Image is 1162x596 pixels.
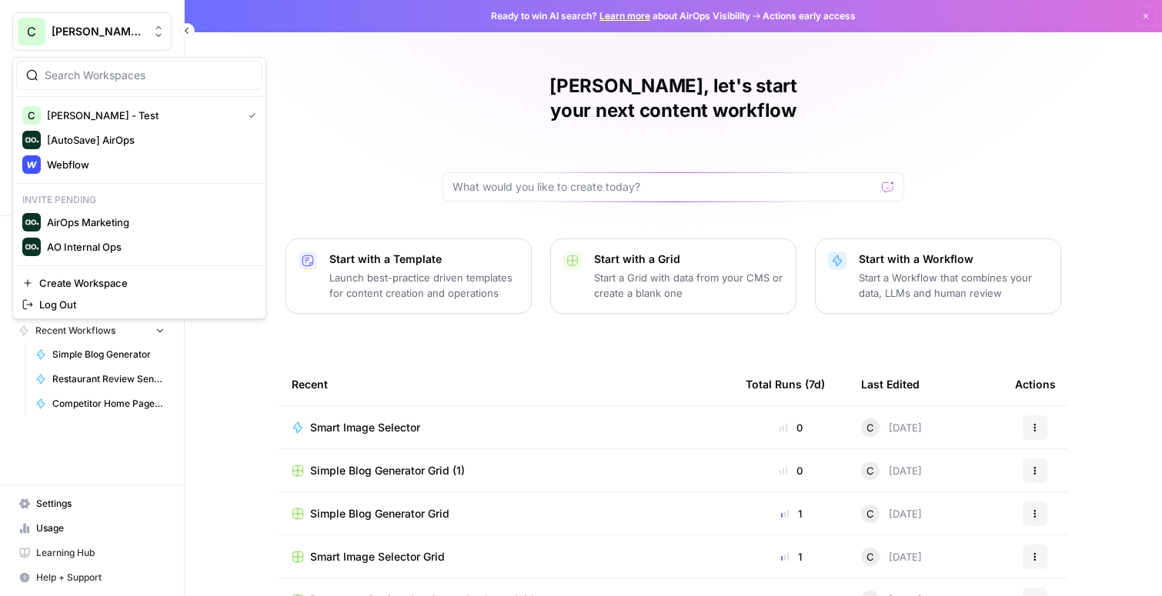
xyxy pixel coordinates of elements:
[12,516,172,541] a: Usage
[12,57,266,319] div: Workspace: Connor - Test
[12,491,172,516] a: Settings
[491,9,750,23] span: Ready to win AI search? about AirOps Visibility
[550,238,796,314] button: Start with a GridStart a Grid with data from your CMS or create a blank one
[292,363,721,405] div: Recent
[22,213,41,231] img: AirOps Marketing Logo
[52,372,165,386] span: Restaurant Review Sentiment Analyzer
[47,157,250,172] span: Webflow
[746,420,836,435] div: 0
[36,497,165,511] span: Settings
[27,22,36,41] span: C
[866,549,874,564] span: C
[47,215,250,230] span: AirOps Marketing
[12,565,172,590] button: Help + Support
[52,397,165,411] span: Competitor Home Page Analyzer
[52,348,165,361] span: Simple Blog Generator
[16,272,262,294] a: Create Workspace
[861,504,922,523] div: [DATE]
[47,132,250,148] span: [AutoSave] AirOps
[815,238,1061,314] button: Start with a WorkflowStart a Workflow that combines your data, LLMs and human review
[861,461,922,480] div: [DATE]
[861,363,920,405] div: Last Edited
[310,506,449,521] span: Simple Blog Generator Grid
[36,521,165,535] span: Usage
[22,155,41,174] img: Webflow Logo
[1015,363,1056,405] div: Actions
[12,12,172,51] button: Workspace: Connor - Test
[22,238,41,256] img: AO Internal Ops Logo
[16,190,262,210] p: Invite pending
[866,420,874,435] span: C
[292,420,721,435] a: Smart Image Selector
[599,10,650,22] a: Learn more
[39,275,250,291] span: Create Workspace
[36,546,165,560] span: Learning Hub
[292,463,721,478] a: Simple Blog Generator Grid (1)
[442,74,904,123] h1: [PERSON_NAME], let's start your next content workflow
[12,319,172,342] button: Recent Workflows
[28,391,172,416] a: Competitor Home Page Analyzer
[329,251,519,267] p: Start with a Template
[859,251,1048,267] p: Start with a Workflow
[594,270,783,301] p: Start a Grid with data from your CMS or create a blank one
[594,251,783,267] p: Start with a Grid
[861,418,922,437] div: [DATE]
[310,549,445,564] span: Smart Image Selector Grid
[52,24,145,39] span: [PERSON_NAME] - Test
[310,463,465,478] span: Simple Blog Generator Grid (1)
[866,463,874,478] span: C
[12,541,172,565] a: Learning Hub
[292,506,721,521] a: Simple Blog Generator Grid
[285,238,532,314] button: Start with a TemplateLaunch best-practice driven templates for content creation and operations
[310,420,420,435] span: Smart Image Selector
[746,363,825,405] div: Total Runs (7d)
[746,549,836,564] div: 1
[47,108,236,123] span: [PERSON_NAME] - Test
[28,108,35,123] span: C
[859,270,1048,301] p: Start a Workflow that combines your data, LLMs and human review
[292,549,721,564] a: Smart Image Selector Grid
[763,9,856,23] span: Actions early access
[28,367,172,391] a: Restaurant Review Sentiment Analyzer
[35,324,115,338] span: Recent Workflows
[22,131,41,149] img: [AutoSave] AirOps Logo
[39,297,250,312] span: Log Out
[452,179,876,195] input: What would you like to create today?
[47,239,250,255] span: AO Internal Ops
[746,506,836,521] div: 1
[36,571,165,584] span: Help + Support
[45,68,252,83] input: Search Workspaces
[861,548,922,566] div: [DATE]
[746,463,836,478] div: 0
[28,342,172,367] a: Simple Blog Generator
[866,506,874,521] span: C
[16,294,262,315] a: Log Out
[329,270,519,301] p: Launch best-practice driven templates for content creation and operations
